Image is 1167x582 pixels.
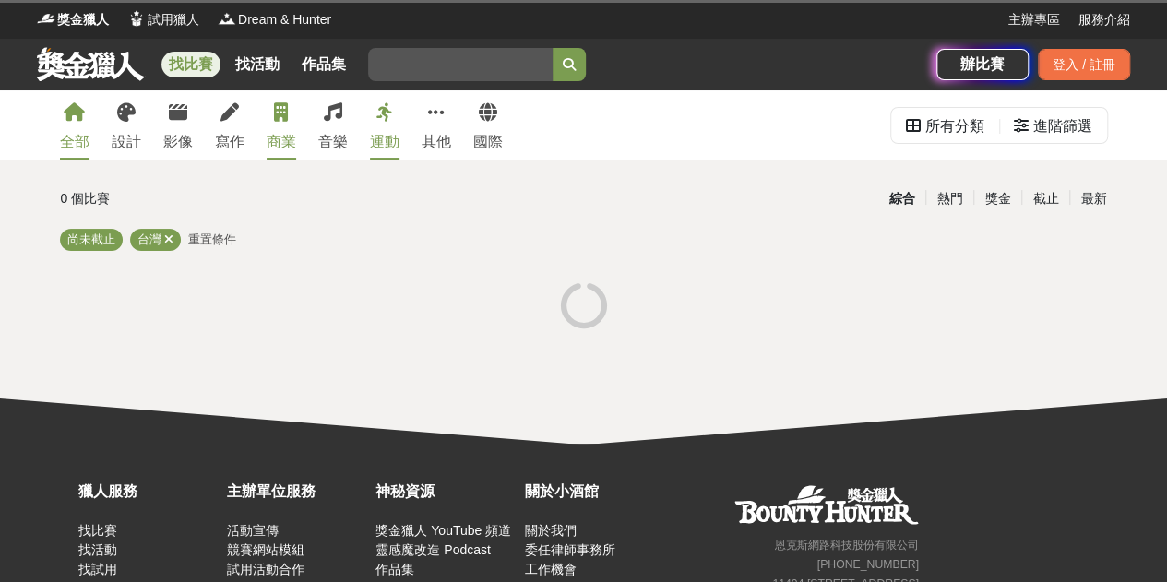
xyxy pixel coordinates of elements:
[60,90,89,160] a: 全部
[473,90,503,160] a: 國際
[1008,10,1060,30] a: 主辦專區
[227,562,304,576] a: 試用活動合作
[163,90,193,160] a: 影像
[78,542,117,557] a: 找活動
[215,90,244,160] a: 寫作
[57,10,109,30] span: 獎金獵人
[161,52,220,77] a: 找比賽
[112,131,141,153] div: 設計
[61,183,409,215] div: 0 個比賽
[422,131,451,153] div: 其他
[267,90,296,160] a: 商業
[78,523,117,538] a: 找比賽
[925,183,973,215] div: 熱門
[375,542,490,557] a: 靈感魔改造 Podcast
[925,108,984,145] div: 所有分類
[137,232,161,246] span: 台灣
[227,481,366,503] div: 主辦單位服務
[215,131,244,153] div: 寫作
[1021,183,1069,215] div: 截止
[60,131,89,153] div: 全部
[817,558,919,571] small: [PHONE_NUMBER]
[375,523,511,538] a: 獎金獵人 YouTube 頻道
[188,232,236,246] span: 重置條件
[375,562,414,576] a: 作品集
[37,9,55,28] img: Logo
[422,90,451,160] a: 其他
[370,90,399,160] a: 運動
[163,131,193,153] div: 影像
[877,183,925,215] div: 綜合
[127,10,199,30] a: Logo試用獵人
[1078,10,1130,30] a: 服務介紹
[218,10,331,30] a: LogoDream & Hunter
[227,523,279,538] a: 活動宣傳
[148,10,199,30] span: 試用獵人
[1069,183,1117,215] div: 最新
[473,131,503,153] div: 國際
[78,562,117,576] a: 找試用
[1033,108,1092,145] div: 進階篩選
[524,542,614,557] a: 委任律師事務所
[112,90,141,160] a: 設計
[78,481,218,503] div: 獵人服務
[227,542,304,557] a: 競賽網站模組
[936,49,1029,80] a: 辦比賽
[775,539,919,552] small: 恩克斯網路科技股份有限公司
[228,52,287,77] a: 找活動
[1038,49,1130,80] div: 登入 / 註冊
[127,9,146,28] img: Logo
[318,131,348,153] div: 音樂
[238,10,331,30] span: Dream & Hunter
[375,481,515,503] div: 神秘資源
[973,183,1021,215] div: 獎金
[370,131,399,153] div: 運動
[267,131,296,153] div: 商業
[524,481,663,503] div: 關於小酒館
[37,10,109,30] a: Logo獎金獵人
[524,562,576,576] a: 工作機會
[524,523,576,538] a: 關於我們
[294,52,353,77] a: 作品集
[67,232,115,246] span: 尚未截止
[218,9,236,28] img: Logo
[318,90,348,160] a: 音樂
